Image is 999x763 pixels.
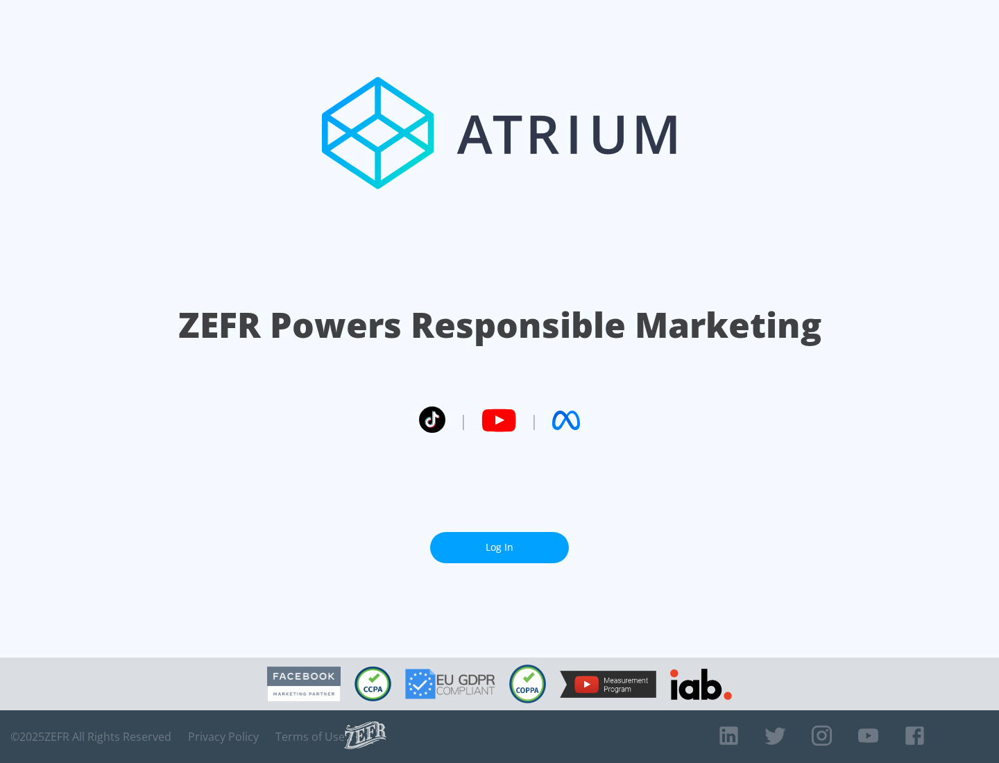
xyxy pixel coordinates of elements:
a: Terms of Use [275,730,345,744]
span: | [530,410,538,431]
span: © 2025 ZEFR All Rights Reserved [10,730,171,744]
img: YouTube Measurement Program [560,671,656,698]
span: | [459,410,468,431]
a: Log In [430,532,569,563]
img: COPPA Compliant [509,665,546,703]
img: GDPR Compliant [405,669,495,699]
img: Facebook Marketing Partner [267,667,341,702]
a: Privacy Policy [188,730,259,744]
h1: ZEFR Powers Responsible Marketing [178,301,821,349]
img: IAB [670,669,732,700]
img: CCPA Compliant [355,667,391,701]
